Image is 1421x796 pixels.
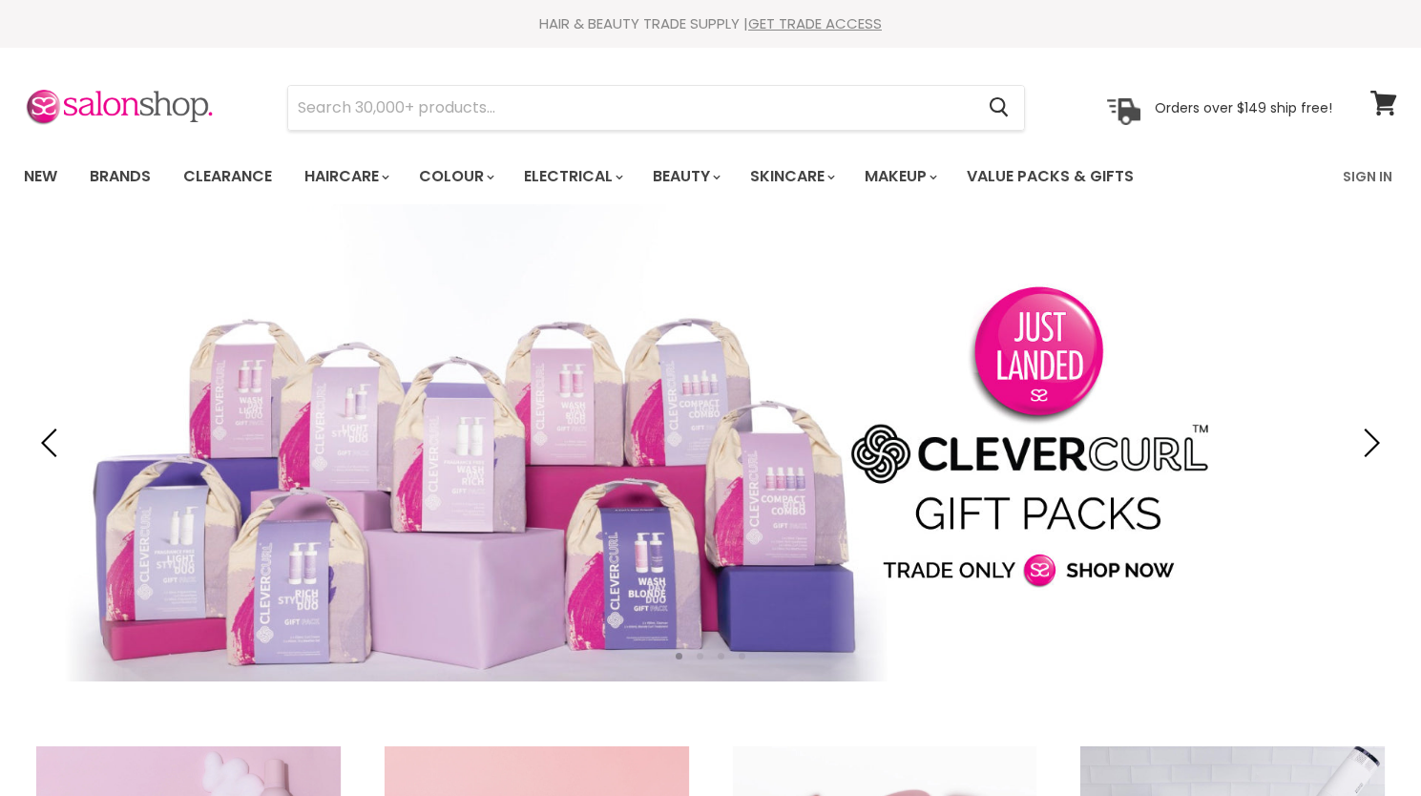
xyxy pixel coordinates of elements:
ul: Main menu [10,149,1240,204]
a: Clearance [169,157,286,197]
a: Haircare [290,157,401,197]
li: Page dot 2 [697,653,703,660]
a: Skincare [736,157,846,197]
button: Next [1349,424,1388,462]
li: Page dot 3 [718,653,724,660]
li: Page dot 4 [739,653,745,660]
button: Previous [33,424,72,462]
a: Makeup [850,157,949,197]
button: Search [973,86,1024,130]
p: Orders over $149 ship free! [1155,98,1332,115]
a: New [10,157,72,197]
a: Colour [405,157,506,197]
a: Brands [75,157,165,197]
form: Product [287,85,1025,131]
a: Value Packs & Gifts [952,157,1148,197]
a: Electrical [510,157,635,197]
a: GET TRADE ACCESS [748,13,882,33]
input: Search [288,86,973,130]
li: Page dot 1 [676,653,682,660]
a: Beauty [638,157,732,197]
a: Sign In [1331,157,1404,197]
